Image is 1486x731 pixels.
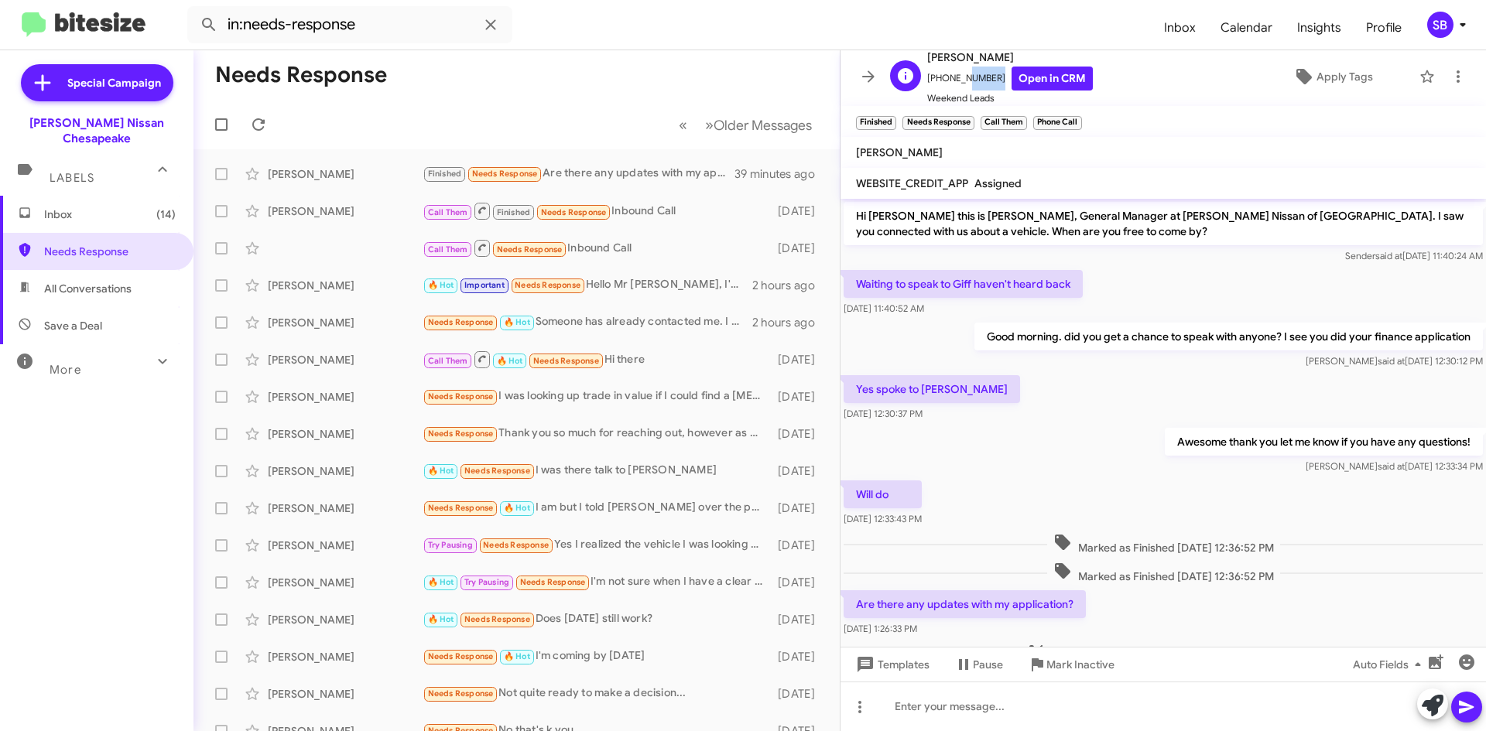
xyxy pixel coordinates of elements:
span: Needs Response [483,540,549,550]
span: [DATE] 1:26:33 PM [844,623,917,634]
span: Needs Response [428,429,494,439]
div: [PERSON_NAME] [268,315,423,330]
div: [DATE] [770,649,827,664]
button: Pause [942,651,1015,678]
div: Someone has already contacted me. I have a meeting for [DATE] at 5pm. [423,313,752,331]
span: Templates [853,651,930,678]
div: Yes I realized the vehicle I was looking at was out of my price range [423,536,770,554]
span: Try Pausing [464,577,509,587]
span: Inbox [44,207,176,222]
span: [DATE] 11:40:52 AM [844,302,924,314]
div: [DATE] [770,463,827,479]
button: Previous [669,109,697,141]
span: 🔥 Hot [504,503,530,513]
div: Inbound Call [423,201,770,220]
div: [DATE] [770,686,827,702]
small: Call Them [981,116,1027,130]
span: said at [1375,250,1402,261]
span: (14) [156,207,176,222]
span: Weekend Leads [927,91,1093,106]
a: Calendar [1208,5,1285,50]
div: Not quite ready to make a decision... [423,685,770,702]
span: 🔥 Hot [428,577,454,587]
div: SB [1427,12,1453,38]
span: Needs Response [515,280,580,290]
div: [DATE] [770,612,827,627]
a: Open in CRM [1012,67,1093,91]
p: Are there any updates with my application? [844,590,1086,618]
span: Special Campaign [67,75,161,91]
span: Finished [428,169,462,179]
div: [PERSON_NAME] [268,278,423,293]
div: Are there any updates with my application? [423,165,734,183]
span: Marked as Finished [DATE] 12:36:52 PM [1047,533,1280,555]
div: Thank you so much for reaching out, however as of now we are not ready to talk at this time. We w... [423,425,770,442]
span: Finished [497,207,531,217]
div: [PERSON_NAME] [268,575,423,590]
div: 2 hours ago [752,315,827,330]
span: Needs Response [428,651,494,661]
small: Needs Response [902,116,974,130]
div: [PERSON_NAME] [268,500,423,516]
button: Apply Tags [1253,63,1412,91]
span: 🔥 Hot [428,280,454,290]
span: Needs Response [428,317,494,327]
small: Phone Call [1033,116,1081,130]
div: [PERSON_NAME] [268,389,423,405]
span: Apply Tags [1317,63,1373,91]
span: Auto Fields [1353,651,1427,678]
small: Finished [856,116,896,130]
div: I'm coming by [DATE] [423,647,770,665]
span: said at [1378,460,1405,472]
span: Needs Response [533,356,599,366]
h1: Needs Response [215,63,387,87]
span: Call Them [428,356,468,366]
span: Marked as Finished [DATE] 12:36:52 PM [1047,562,1280,584]
span: Important [464,280,505,290]
span: Pause [973,651,1003,678]
span: « [679,115,687,135]
span: Needs Response [541,207,607,217]
button: Next [696,109,821,141]
span: Assigned [974,176,1022,190]
span: [PERSON_NAME] [856,145,943,159]
div: [DATE] [770,352,827,367]
a: Special Campaign [21,64,173,101]
span: All Conversations [44,281,132,296]
span: [PHONE_NUMBER] [927,67,1093,91]
div: [DATE] [770,389,827,405]
span: Needs Response [464,466,530,476]
nav: Page navigation example [670,109,821,141]
a: Inbox [1152,5,1208,50]
span: 🔥 Hot [504,651,530,661]
span: Labels [50,171,94,185]
p: Good morning. did you get a chance to speak with anyone? I see you did your finance application [974,323,1483,350]
span: Needs Response [472,169,538,179]
div: [DATE] [770,241,827,256]
button: Auto Fields [1340,651,1440,678]
span: Needs Response [497,244,563,254]
span: Older Messages [714,117,812,134]
span: WEBSITE_CREDIT_APP [856,176,968,190]
p: Waiting to speak to Giff haven't heard back [844,270,1083,298]
input: Search [187,6,512,43]
span: Sender [DATE] 11:40:24 AM [1345,250,1483,261]
span: Needs Response [520,577,586,587]
a: Profile [1354,5,1414,50]
span: called you on [DATE] 2:04:14 PM [1021,643,1306,665]
div: [PERSON_NAME] [268,686,423,702]
p: Yes spoke to [PERSON_NAME] [844,375,1020,403]
div: [DATE] [770,203,827,219]
span: Call Them [428,207,468,217]
p: Awesome thank you let me know if you have any questions! [1165,428,1483,456]
div: Does [DATE] still work? [423,610,770,628]
div: I was there talk to [PERSON_NAME] [423,462,770,480]
div: [PERSON_NAME] [268,612,423,627]
div: Hi there [423,350,770,369]
div: I was looking up trade in value if I could find a [MEDICAL_DATA] TRD PRO Tundra and if all the nu... [423,388,770,405]
span: Needs Response [428,503,494,513]
div: [DATE] [770,538,827,553]
span: 🔥 Hot [504,317,530,327]
span: [DATE] 12:33:43 PM [844,513,922,524]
